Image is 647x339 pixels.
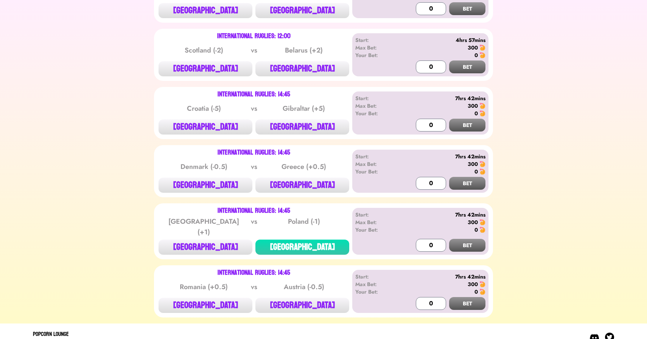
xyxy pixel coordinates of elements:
div: Gibraltar (+5) [266,103,342,114]
button: [GEOGRAPHIC_DATA] [159,3,252,18]
div: Your Bet: [355,288,399,296]
div: 300 [468,218,478,226]
button: [GEOGRAPHIC_DATA] [255,178,349,193]
div: Start: [355,211,399,218]
button: BET [449,2,485,15]
div: vs [249,216,259,237]
img: 🍤 [479,45,485,51]
div: International Ruglies: 14:45 [218,208,290,214]
div: 300 [468,44,478,51]
div: 300 [468,160,478,168]
div: Max Bet: [355,160,399,168]
div: International Ruglies: 14:45 [218,150,290,156]
div: vs [249,161,259,172]
div: Belarus (+2) [266,45,342,56]
div: Max Bet: [355,280,399,288]
img: 🍤 [479,110,485,116]
div: Max Bet: [355,102,399,110]
button: [GEOGRAPHIC_DATA] [159,178,252,193]
div: Your Bet: [355,226,399,234]
button: [GEOGRAPHIC_DATA] [255,3,349,18]
div: 0 [474,288,478,296]
button: BET [449,119,485,132]
div: Start: [355,153,399,160]
div: Greece (+0.5) [266,161,342,172]
div: 300 [468,102,478,110]
div: [GEOGRAPHIC_DATA] (+1) [166,216,242,237]
img: 🍤 [479,169,485,175]
div: 7hrs 42mins [399,153,485,160]
button: [GEOGRAPHIC_DATA] [255,61,349,76]
button: [GEOGRAPHIC_DATA] [255,240,349,255]
div: International Ruglies: 14:45 [218,91,290,98]
div: Start: [355,94,399,102]
img: 🍤 [479,289,485,295]
button: [GEOGRAPHIC_DATA] [159,298,252,313]
div: Your Bet: [355,110,399,117]
div: 0 [474,110,478,117]
div: 300 [468,280,478,288]
button: [GEOGRAPHIC_DATA] [255,119,349,135]
button: [GEOGRAPHIC_DATA] [159,119,252,135]
button: BET [449,297,485,310]
div: 4hrs 57mins [399,36,485,44]
button: [GEOGRAPHIC_DATA] [255,298,349,313]
div: Your Bet: [355,168,399,175]
div: 7hrs 42mins [399,211,485,218]
div: vs [249,45,259,56]
button: [GEOGRAPHIC_DATA] [159,61,252,76]
div: International Ruglies: 12:00 [217,33,291,39]
div: 0 [474,168,478,175]
img: 🍤 [479,161,485,167]
div: 0 [474,226,478,234]
div: 0 [474,51,478,59]
div: Austria (-0.5) [266,282,342,292]
button: BET [449,239,485,252]
img: 🍤 [479,219,485,225]
div: 7hrs 42mins [399,273,485,280]
div: Scotland (-2) [166,45,242,56]
div: Start: [355,36,399,44]
div: 7hrs 42mins [399,94,485,102]
div: Denmark (-0.5) [166,161,242,172]
img: 🍤 [479,227,485,233]
div: Start: [355,273,399,280]
div: Popcorn Lounge [33,330,117,339]
div: Croatia (-5) [166,103,242,114]
div: vs [249,103,259,114]
button: BET [449,177,485,190]
div: Max Bet: [355,218,399,226]
div: vs [249,282,259,292]
div: International Ruglies: 14:45 [218,270,290,276]
div: Your Bet: [355,51,399,59]
button: [GEOGRAPHIC_DATA] [159,240,252,255]
button: BET [449,60,485,73]
img: 🍤 [479,281,485,287]
img: 🍤 [479,52,485,58]
div: Max Bet: [355,44,399,51]
div: Romania (+0.5) [166,282,242,292]
img: 🍤 [479,103,485,109]
div: Poland (-1) [266,216,342,237]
